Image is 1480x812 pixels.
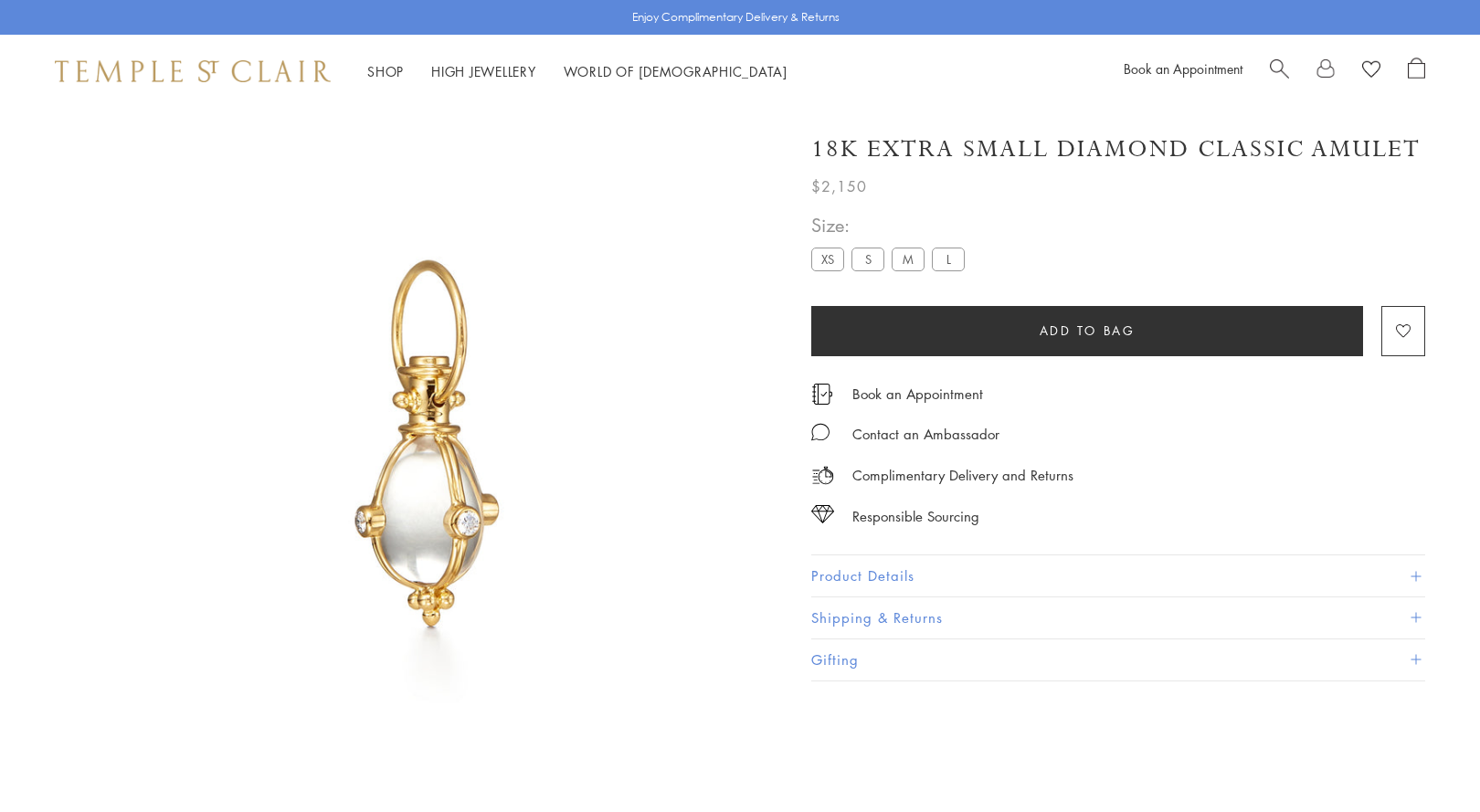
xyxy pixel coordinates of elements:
[367,62,404,80] a: ShopShop
[1362,58,1380,85] a: View Wishlist
[1408,58,1425,85] a: Open Shopping Bag
[811,133,1421,165] h1: 18K Extra Small Diamond Classic Amulet
[564,62,788,80] a: World of [DEMOGRAPHIC_DATA]World of [DEMOGRAPHIC_DATA]
[1040,321,1136,341] span: Add to bag
[1124,59,1242,78] a: Book an Appointment
[811,174,867,198] span: $2,150
[851,248,884,270] label: S
[852,505,979,528] div: Responsible Sourcing
[892,248,925,270] label: M
[811,639,1425,680] button: Gifting
[811,210,972,240] span: Size:
[811,306,1363,356] button: Add to bag
[811,555,1425,596] button: Product Details
[811,597,1425,638] button: Shipping & Returns
[852,464,1073,487] p: Complimentary Delivery and Returns
[811,423,830,441] img: MessageIcon-01_2.svg
[811,384,833,405] img: icon_appointment.svg
[431,62,536,80] a: High JewelleryHigh Jewellery
[1270,58,1289,85] a: Search
[811,248,844,270] label: XS
[932,248,965,270] label: L
[632,8,840,26] p: Enjoy Complimentary Delivery & Returns
[811,505,834,523] img: icon_sourcing.svg
[852,423,999,446] div: Contact an Ambassador
[91,108,767,784] img: P51800-E9
[55,60,331,82] img: Temple St. Clair
[852,384,983,404] a: Book an Appointment
[811,464,834,487] img: icon_delivery.svg
[367,60,788,83] nav: Main navigation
